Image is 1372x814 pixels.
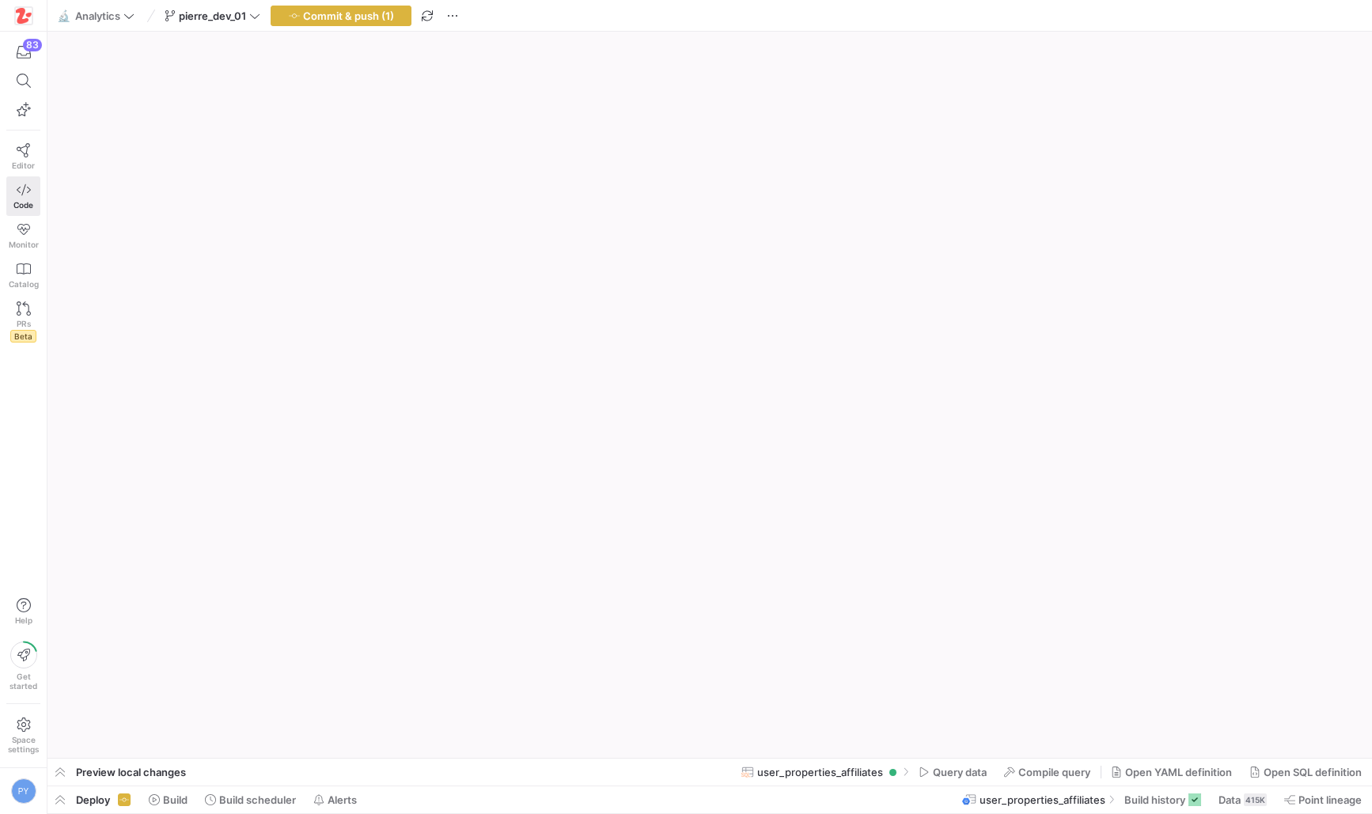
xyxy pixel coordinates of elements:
[76,766,186,778] span: Preview local changes
[6,216,40,256] a: Monitor
[179,9,246,22] span: pierre_dev_01
[58,10,69,21] span: 🔬
[219,793,296,806] span: Build scheduler
[17,319,31,328] span: PRs
[6,176,40,216] a: Code
[303,9,394,22] span: Commit & push (1)
[6,2,40,29] a: https://storage.googleapis.com/y42-prod-data-exchange/images/h4OkG5kwhGXbZ2sFpobXAPbjBGJTZTGe3yEd...
[76,793,110,806] span: Deploy
[1117,786,1208,813] button: Build history
[306,786,364,813] button: Alerts
[9,240,39,249] span: Monitor
[161,6,264,26] button: pierre_dev_01
[6,295,40,349] a: PRsBeta
[75,9,120,22] span: Analytics
[1242,759,1369,786] button: Open SQL definition
[6,635,40,697] button: Getstarted
[23,39,42,51] div: 83
[1124,793,1185,806] span: Build history
[13,615,33,625] span: Help
[198,786,303,813] button: Build scheduler
[163,793,188,806] span: Build
[54,6,138,26] button: 🔬Analytics
[6,591,40,632] button: Help
[6,137,40,176] a: Editor
[1211,786,1274,813] button: Data415K
[980,793,1105,806] span: user_properties_affiliates
[1244,793,1267,806] div: 415K
[1104,759,1239,786] button: Open YAML definition
[1264,766,1362,778] span: Open SQL definition
[11,778,36,804] div: PY
[12,161,35,170] span: Editor
[6,710,40,761] a: Spacesettings
[142,786,195,813] button: Build
[1298,793,1362,806] span: Point lineage
[271,6,411,26] button: Commit & push (1)
[13,200,33,210] span: Code
[757,766,883,778] span: user_properties_affiliates
[1125,766,1232,778] span: Open YAML definition
[328,793,357,806] span: Alerts
[912,759,994,786] button: Query data
[6,256,40,295] a: Catalog
[9,279,39,289] span: Catalog
[6,38,40,66] button: 83
[1277,786,1369,813] button: Point lineage
[997,759,1097,786] button: Compile query
[9,672,37,691] span: Get started
[8,735,39,754] span: Space settings
[933,766,987,778] span: Query data
[10,330,36,343] span: Beta
[16,8,32,24] img: https://storage.googleapis.com/y42-prod-data-exchange/images/h4OkG5kwhGXbZ2sFpobXAPbjBGJTZTGe3yEd...
[6,774,40,808] button: PY
[1219,793,1241,806] span: Data
[1018,766,1090,778] span: Compile query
